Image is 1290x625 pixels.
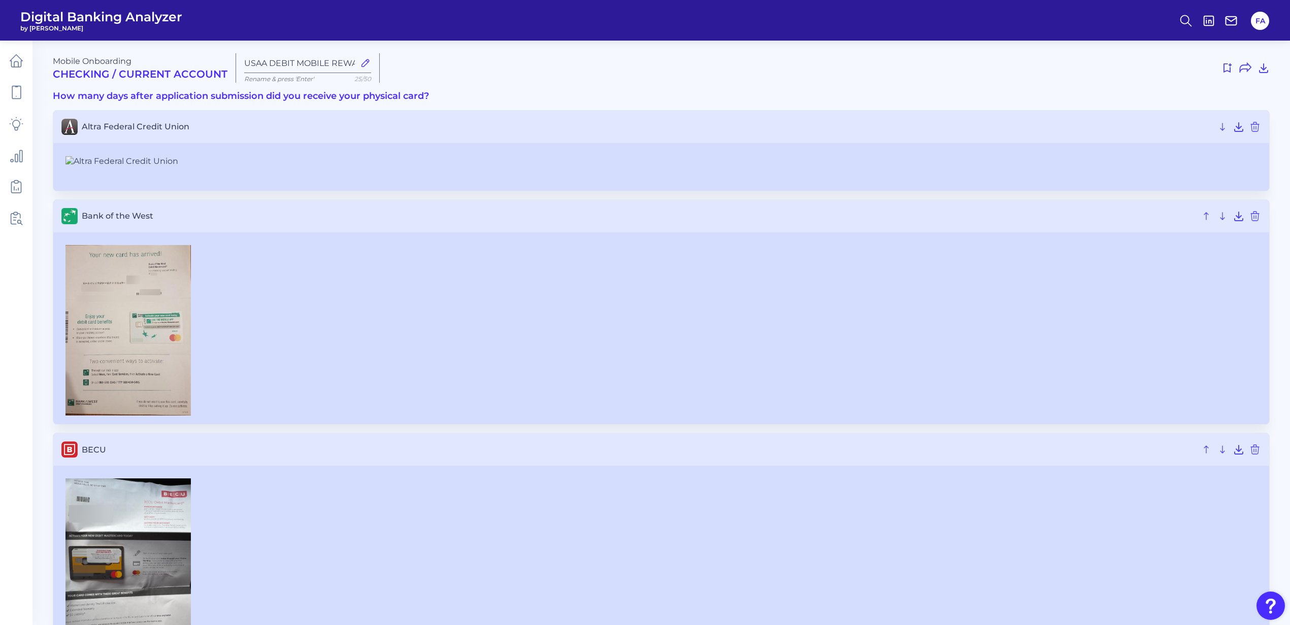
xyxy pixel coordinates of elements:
button: Open Resource Center [1256,592,1285,620]
span: BECU [82,445,1196,455]
img: Altra Federal Credit Union [65,156,178,166]
h3: How many days after application submission did you receive your physical card? [53,91,1270,102]
span: Bank of the West [82,211,1196,221]
h2: Checking / Current Account [53,68,227,80]
p: Rename & press 'Enter' [244,75,371,83]
span: Digital Banking Analyzer [20,9,182,24]
span: Altra Federal Credit Union [82,122,1212,131]
div: Mobile Onboarding [53,56,227,80]
span: 25/50 [354,75,371,83]
img: Bank of the West [65,245,191,416]
span: by [PERSON_NAME] [20,24,182,32]
button: FA [1251,12,1269,30]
